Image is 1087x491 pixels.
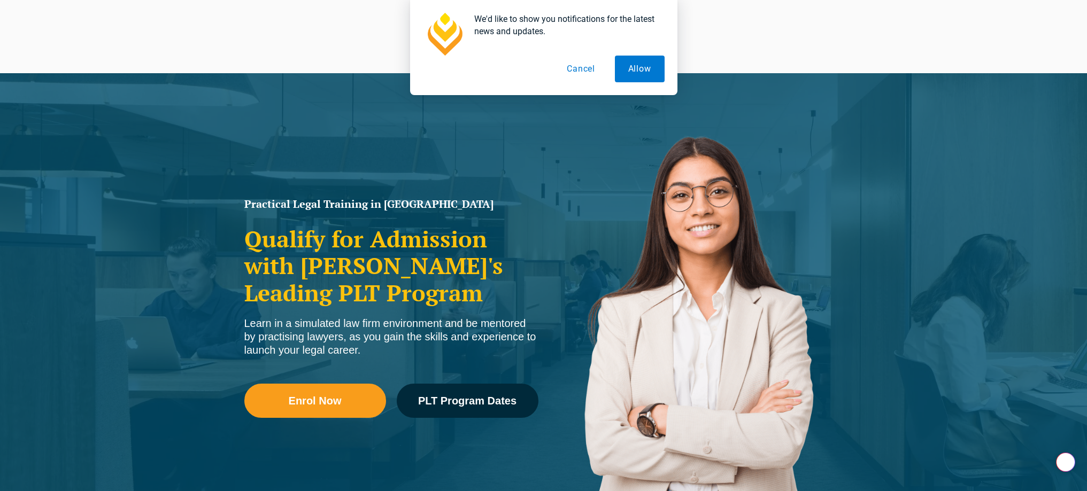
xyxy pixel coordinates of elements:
[244,225,538,306] h2: Qualify for Admission with [PERSON_NAME]'s Leading PLT Program
[553,56,608,82] button: Cancel
[289,395,342,406] span: Enrol Now
[466,13,665,37] div: We'd like to show you notifications for the latest news and updates.
[244,384,386,418] a: Enrol Now
[615,56,665,82] button: Allow
[418,395,516,406] span: PLT Program Dates
[397,384,538,418] a: PLT Program Dates
[423,13,466,56] img: notification icon
[244,199,538,209] h1: Practical Legal Training in [GEOGRAPHIC_DATA]
[244,317,538,357] div: Learn in a simulated law firm environment and be mentored by practising lawyers, as you gain the ...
